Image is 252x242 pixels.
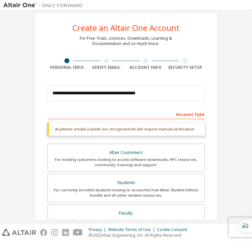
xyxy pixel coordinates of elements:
[47,122,205,136] div: Academic emails outside our recognised list will require manual verification.
[62,229,69,236] img: linkedin.svg
[40,229,47,236] img: facebook.svg
[52,148,201,157] div: Altair Customers
[89,232,191,238] p: © 2025 Altair Engineering, Inc. All Rights Reserved.
[89,227,108,232] div: Privacy
[52,209,201,218] div: Faculty
[108,227,157,232] div: Website Terms of Use
[72,24,180,32] div: Create an Altair One Account
[126,65,166,70] div: Account Info
[2,229,36,236] img: altair_logo.svg
[52,157,201,168] div: For existing customers looking to access software downloads, HPC resources, community, trainings ...
[80,36,172,46] div: For Free Trials, Licenses, Downloads, Learning & Documentation and so much more.
[52,178,201,187] div: Students
[47,109,205,119] div: Account Type
[73,229,83,236] img: youtube.svg
[3,2,86,9] img: Altair One
[47,65,87,70] div: Personal Info
[87,65,126,70] div: Verify Email
[165,65,205,70] div: Security Setup
[52,218,201,228] div: For faculty & administrators of academic institutions administering students and accessing softwa...
[52,187,201,198] div: For currently enrolled students looking to access the free Altair Student Edition bundle and all ...
[51,229,58,236] img: instagram.svg
[157,227,191,232] div: Cookie Consent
